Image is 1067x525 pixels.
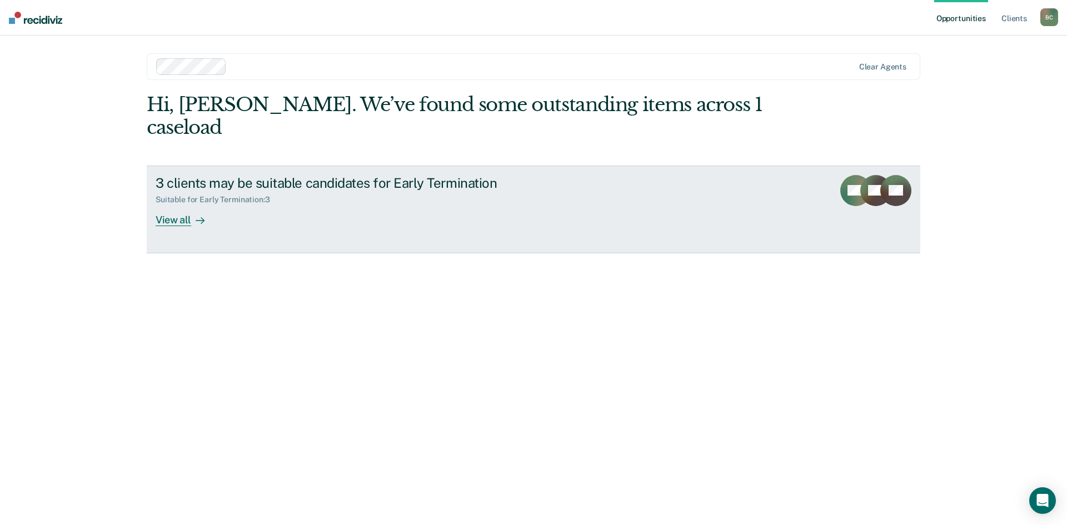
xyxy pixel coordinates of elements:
img: Recidiviz [9,12,62,24]
button: BC [1040,8,1058,26]
div: 3 clients may be suitable candidates for Early Termination [156,175,546,191]
a: 3 clients may be suitable candidates for Early TerminationSuitable for Early Termination:3View all [147,166,920,253]
div: Clear agents [859,62,906,72]
div: Open Intercom Messenger [1029,487,1056,514]
div: B C [1040,8,1058,26]
div: Suitable for Early Termination : 3 [156,195,279,204]
div: Hi, [PERSON_NAME]. We’ve found some outstanding items across 1 caseload [147,93,766,139]
div: View all [156,204,218,226]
